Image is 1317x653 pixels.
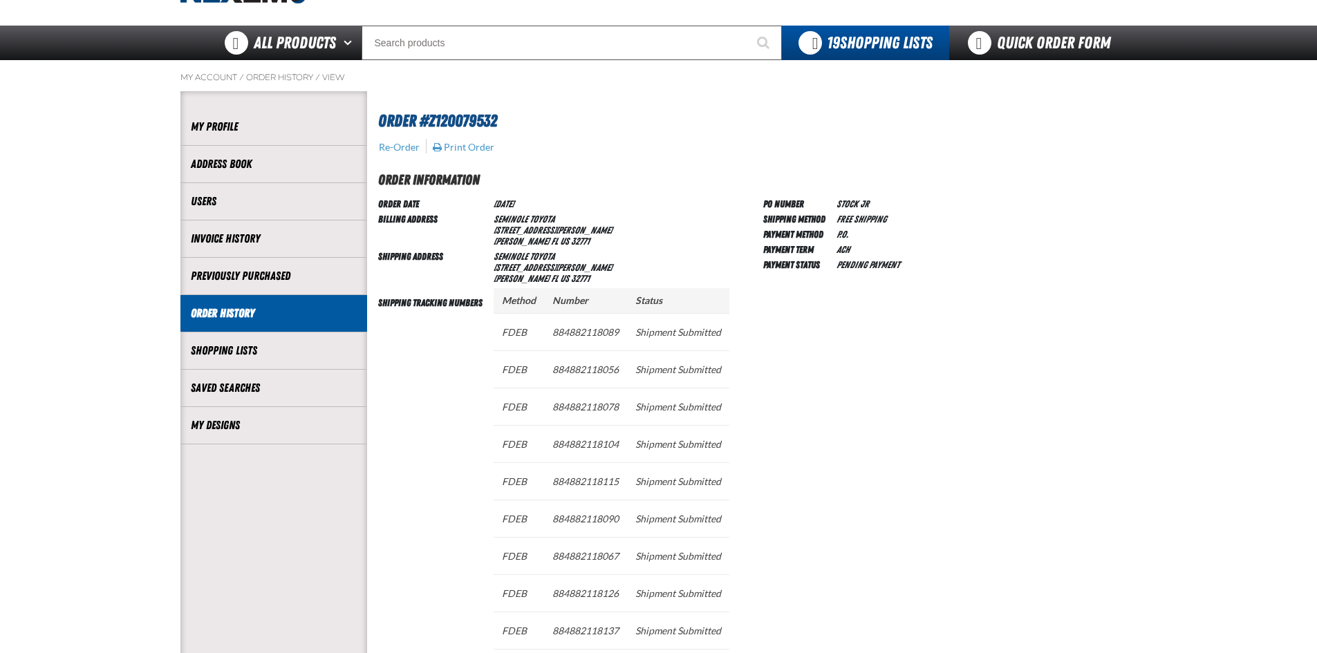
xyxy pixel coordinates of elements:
h2: Order Information [378,169,1137,190]
td: 884882118126 [544,574,627,612]
button: Re-Order [378,141,420,153]
td: 884882118067 [544,537,627,574]
span: FL [551,236,558,247]
span: US [560,236,569,247]
th: Status [627,288,729,314]
td: FDEB [494,313,544,350]
span: FL [551,273,558,284]
span: Seminole Toyota [494,251,554,262]
span: Order #Z120079532 [378,111,497,131]
a: Quick Order Form [949,26,1137,60]
nav: Breadcrumbs [180,72,1137,83]
td: Shipment Submitted [627,612,729,649]
bdo: 32771 [571,273,590,284]
td: Shipment Submitted [627,574,729,612]
td: Shipment Submitted [627,388,729,425]
span: Seminole Toyota [494,214,554,225]
td: Shipping Method [763,211,831,226]
td: FDEB [494,388,544,425]
a: My Account [180,72,237,83]
td: Payment Term [763,241,831,256]
td: Payment Method [763,226,831,241]
td: FDEB [494,574,544,612]
span: Shopping Lists [827,33,933,53]
strong: 19 [827,33,840,53]
td: Shipping Address [378,248,488,285]
span: [STREET_ADDRESS][PERSON_NAME] [494,225,613,236]
td: FDEB [494,425,544,462]
a: Shopping Lists [191,343,357,359]
td: FDEB [494,500,544,537]
td: 884882118090 [544,500,627,537]
td: Shipment Submitted [627,500,729,537]
td: 884882118104 [544,425,627,462]
td: PO Number [763,196,831,211]
input: Search [362,26,782,60]
td: 884882118056 [544,350,627,388]
td: 884882118137 [544,612,627,649]
bdo: 32771 [571,236,590,247]
span: US [560,273,569,284]
a: Saved Searches [191,380,357,396]
a: My Profile [191,119,357,135]
span: [PERSON_NAME] [494,273,550,284]
td: Shipment Submitted [627,313,729,350]
th: Number [544,288,627,314]
td: Billing Address [378,211,488,248]
td: FDEB [494,350,544,388]
td: Shipment Submitted [627,537,729,574]
button: Open All Products pages [339,26,362,60]
td: 884882118078 [544,388,627,425]
span: Free Shipping [837,214,886,225]
td: Shipment Submitted [627,350,729,388]
a: Address Book [191,156,357,172]
button: Start Searching [747,26,782,60]
td: FDEB [494,537,544,574]
td: Payment Status [763,256,831,272]
a: Order History [246,72,313,83]
a: Previously Purchased [191,268,357,284]
span: / [239,72,244,83]
span: [DATE] [494,198,514,209]
a: Order History [191,305,357,321]
span: All Products [254,30,336,55]
span: [STREET_ADDRESS][PERSON_NAME] [494,262,613,273]
button: You have 19 Shopping Lists. Open to view details [782,26,949,60]
th: Method [494,288,544,314]
a: Invoice History [191,231,357,247]
td: FDEB [494,462,544,500]
td: FDEB [494,612,544,649]
span: [PERSON_NAME] [494,236,550,247]
span: STOCK JR [837,198,869,209]
span: / [315,72,320,83]
a: View [322,72,345,83]
button: Print Order [432,141,495,153]
td: Shipment Submitted [627,462,729,500]
span: ACH [837,244,850,255]
a: Users [191,193,357,209]
span: Pending payment [837,259,899,270]
a: My Designs [191,417,357,433]
td: Shipment Submitted [627,425,729,462]
td: 884882118115 [544,462,627,500]
span: P.O. [837,229,848,240]
td: 884882118089 [544,313,627,350]
td: Order Date [378,196,488,211]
